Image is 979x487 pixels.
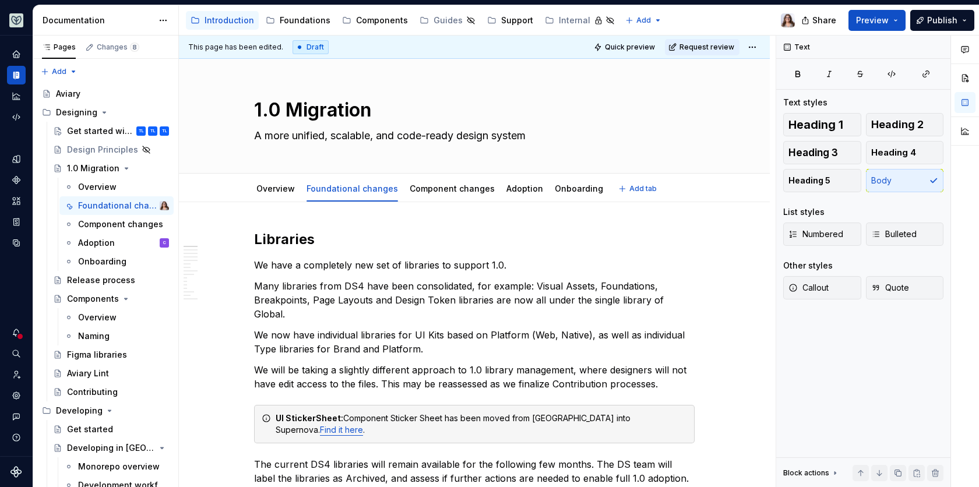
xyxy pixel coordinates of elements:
svg: Supernova Logo [10,466,22,478]
textarea: A more unified, scalable, and code-ready design system [252,126,692,145]
div: TL [162,125,167,137]
a: Overview [59,178,174,196]
div: Overview [78,181,117,193]
div: Documentation [43,15,153,26]
div: Component changes [405,176,499,200]
div: Introduction [205,15,254,26]
span: Numbered [788,228,843,240]
div: Block actions [783,465,840,481]
div: 1.0 Migration [67,163,119,174]
p: The current DS4 libraries will remain available for the following few months. The DS team will la... [254,457,695,485]
div: C [163,237,166,249]
a: 1.0 Migration [48,159,174,178]
div: List styles [783,206,825,218]
a: Components [7,171,26,189]
button: Numbered [783,223,861,246]
div: Developing [56,405,103,417]
a: Contributing [48,383,174,401]
div: TL [139,125,143,137]
a: Find it here [320,425,363,435]
div: Naming [78,330,110,342]
button: Add tab [615,181,662,197]
p: We now have individual libraries for UI Kits based on Platform (Web, Native), as well as individu... [254,328,695,356]
span: Share [812,15,836,26]
span: 8 [130,43,139,52]
a: Foundational changes [307,183,398,193]
a: Aviary [37,84,174,103]
a: Monorepo overview [59,457,174,476]
img: Brittany Hogg [160,201,169,210]
button: Heading 4 [866,141,944,164]
p: We will be taking a slightly different approach to 1.0 library management, where designers will n... [254,363,695,391]
a: Overview [256,183,295,193]
div: Guides [434,15,463,26]
p: Many libraries from DS4 have been consolidated, for example: Visual Assets, Foundations, Breakpoi... [254,279,695,321]
div: Designing [37,103,174,122]
a: Aviary Lint [48,364,174,383]
button: Search ⌘K [7,344,26,363]
p: We have a completely new set of libraries to support 1.0. [254,258,695,272]
div: TL [150,125,155,137]
div: Designing [56,107,97,118]
span: Add tab [629,184,657,193]
a: Foundations [261,11,335,30]
span: Heading 4 [871,147,916,158]
div: Component changes [78,218,163,230]
a: Analytics [7,87,26,105]
button: Callout [783,276,861,299]
button: Publish [910,10,974,31]
div: Adoption [502,176,548,200]
a: Code automation [7,108,26,126]
a: Support [483,11,538,30]
div: Page tree [186,9,619,32]
a: Naming [59,327,174,345]
button: Contact support [7,407,26,426]
a: Release process [48,271,174,290]
button: Request review [665,39,739,55]
div: Get started [67,424,113,435]
div: Overview [252,176,300,200]
a: Overview [59,308,174,327]
span: Heading 5 [788,175,830,186]
a: Developing in [GEOGRAPHIC_DATA] [48,439,174,457]
span: Publish [927,15,957,26]
a: Introduction [186,11,259,30]
button: Notifications [7,323,26,342]
span: Request review [679,43,734,52]
img: 256e2c79-9abd-4d59-8978-03feab5a3943.png [9,13,23,27]
div: Aviary Lint [67,368,109,379]
span: Callout [788,282,829,294]
div: Monorepo overview [78,461,160,472]
span: Bulleted [871,228,917,240]
div: Foundations [280,15,330,26]
div: Assets [7,192,26,210]
div: Pages [42,43,76,52]
div: Adoption [78,237,115,249]
button: Heading 5 [783,169,861,192]
div: Design Principles [67,144,138,156]
a: Design tokens [7,150,26,168]
div: Aviary [56,88,80,100]
div: Foundational changes [78,200,157,211]
button: Heading 3 [783,141,861,164]
span: Quick preview [605,43,655,52]
div: Component Sticker Sheet has been moved from [GEOGRAPHIC_DATA] into Supernova. . [276,412,687,436]
a: Guides [415,11,480,30]
a: Onboarding [555,183,603,193]
button: Add [37,63,81,80]
div: Documentation [7,66,26,84]
a: Component changes [410,183,495,193]
span: Quote [871,282,909,294]
a: Get started [48,420,174,439]
a: Foundational changesBrittany Hogg [59,196,174,215]
div: Contributing [67,386,118,398]
a: Onboarding [59,252,174,271]
button: Preview [848,10,906,31]
div: Settings [7,386,26,405]
button: Add [622,12,665,29]
a: Home [7,45,26,63]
